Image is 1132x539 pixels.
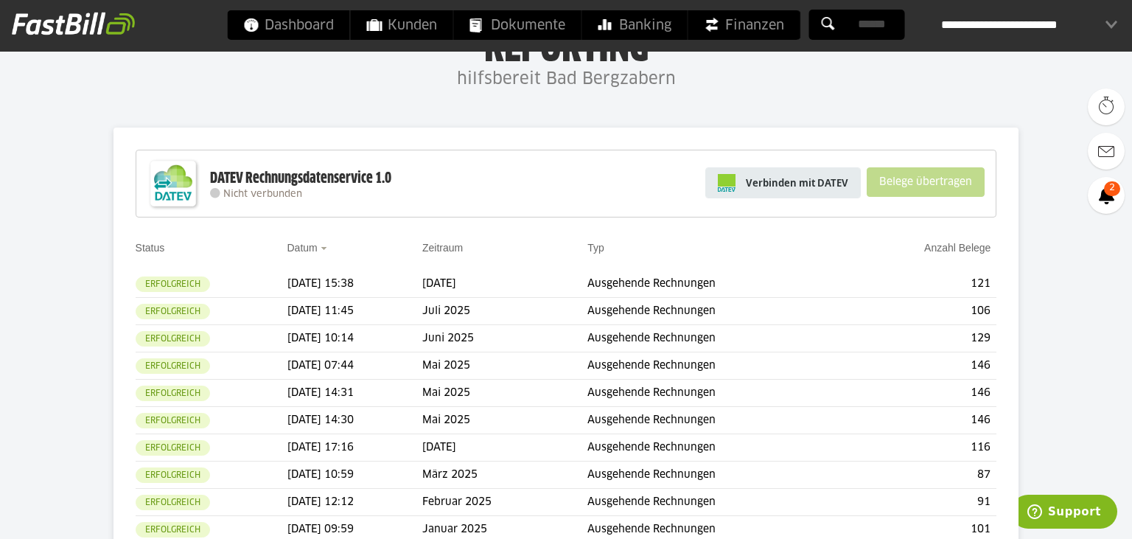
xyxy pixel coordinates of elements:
[422,298,587,325] td: Juli 2025
[287,462,422,489] td: [DATE] 10:59
[287,380,422,407] td: [DATE] 14:31
[849,489,996,516] td: 91
[136,386,210,401] sl-badge: Erfolgreich
[136,413,210,428] sl-badge: Erfolgreich
[849,298,996,325] td: 106
[287,242,318,254] a: Datum
[587,434,849,462] td: Ausgehende Rechnungen
[422,462,587,489] td: März 2025
[587,271,849,298] td: Ausgehende Rechnungen
[587,462,849,489] td: Ausgehende Rechnungen
[422,325,587,352] td: Juni 2025
[470,10,565,40] span: Dokumente
[210,169,391,188] div: DATEV Rechnungsdatenservice 1.0
[12,12,135,35] img: fastbill_logo_white.png
[587,380,849,407] td: Ausgehende Rechnungen
[136,304,210,319] sl-badge: Erfolgreich
[422,434,587,462] td: [DATE]
[144,154,203,213] img: DATEV-Datenservice Logo
[849,380,996,407] td: 146
[136,358,210,374] sl-badge: Erfolgreich
[321,247,330,250] img: sort_desc.gif
[422,407,587,434] td: Mai 2025
[287,434,422,462] td: [DATE] 17:16
[287,298,422,325] td: [DATE] 11:45
[849,407,996,434] td: 146
[136,440,210,456] sl-badge: Erfolgreich
[849,271,996,298] td: 121
[587,242,604,254] a: Typ
[849,434,996,462] td: 116
[422,380,587,407] td: Mai 2025
[136,242,165,254] a: Status
[287,352,422,380] td: [DATE] 07:44
[1104,181,1120,196] span: 2
[587,352,849,380] td: Ausgehende Rechnungen
[136,495,210,510] sl-badge: Erfolgreich
[136,522,210,538] sl-badge: Erfolgreich
[136,277,210,292] sl-badge: Erfolgreich
[287,325,422,352] td: [DATE] 10:14
[422,352,587,380] td: Mai 2025
[688,10,800,40] a: Finanzen
[287,271,422,298] td: [DATE] 15:38
[454,10,581,40] a: Dokumente
[587,298,849,325] td: Ausgehende Rechnungen
[422,242,463,254] a: Zeitraum
[849,462,996,489] td: 87
[587,489,849,516] td: Ausgehende Rechnungen
[587,407,849,434] td: Ausgehende Rechnungen
[705,167,861,198] a: Verbinden mit DATEV
[287,489,422,516] td: [DATE] 12:12
[746,175,848,190] span: Verbinden mit DATEV
[351,10,453,40] a: Kunden
[287,407,422,434] td: [DATE] 14:30
[367,10,437,40] span: Kunden
[1019,495,1117,532] iframe: Öffnet ein Widget, in dem Sie weitere Informationen finden
[422,271,587,298] td: [DATE]
[705,10,784,40] span: Finanzen
[422,489,587,516] td: Februar 2025
[136,331,210,347] sl-badge: Erfolgreich
[924,242,990,254] a: Anzahl Belege
[849,352,996,380] td: 146
[223,189,302,199] span: Nicht verbunden
[244,10,334,40] span: Dashboard
[136,467,210,483] sl-badge: Erfolgreich
[582,10,688,40] a: Banking
[228,10,350,40] a: Dashboard
[587,325,849,352] td: Ausgehende Rechnungen
[598,10,671,40] span: Banking
[867,167,985,197] sl-button: Belege übertragen
[718,174,736,192] img: pi-datev-logo-farbig-24.svg
[1088,177,1125,214] a: 2
[849,325,996,352] td: 129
